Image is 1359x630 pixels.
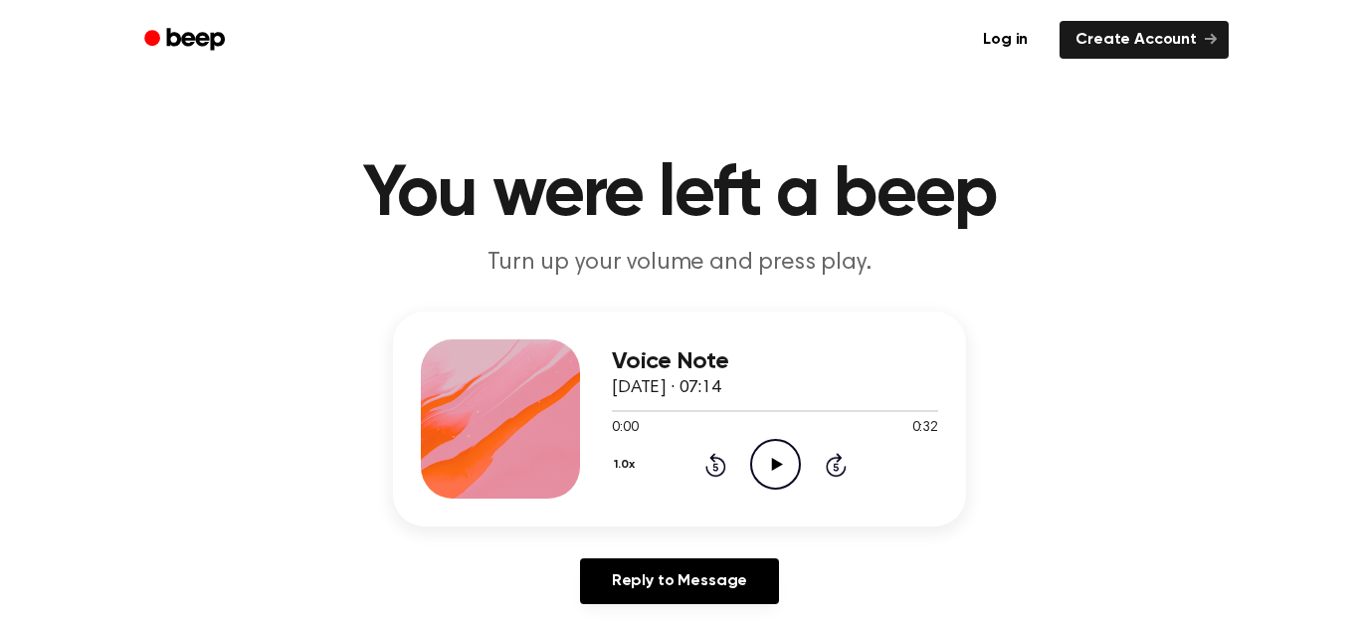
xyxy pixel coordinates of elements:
[612,348,938,375] h3: Voice Note
[612,448,642,482] button: 1.0x
[580,558,779,604] a: Reply to Message
[170,159,1189,231] h1: You were left a beep
[1060,21,1229,59] a: Create Account
[963,17,1048,63] a: Log in
[297,247,1062,280] p: Turn up your volume and press play.
[612,379,721,397] span: [DATE] · 07:14
[912,418,938,439] span: 0:32
[130,21,243,60] a: Beep
[612,418,638,439] span: 0:00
